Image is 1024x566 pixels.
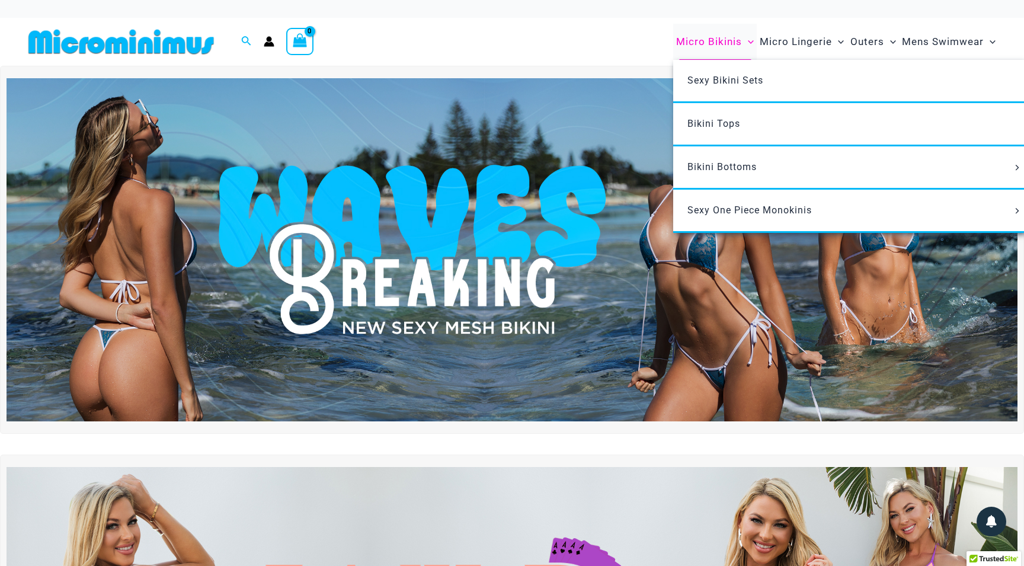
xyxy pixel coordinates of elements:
span: Bikini Tops [687,118,740,129]
a: Account icon link [264,36,274,47]
span: Menu Toggle [832,27,844,57]
span: Micro Lingerie [760,27,832,57]
a: OutersMenu ToggleMenu Toggle [847,24,899,60]
span: Sexy Bikini Sets [687,75,763,86]
span: Menu Toggle [742,27,754,57]
a: Micro LingerieMenu ToggleMenu Toggle [757,24,847,60]
span: Sexy One Piece Monokinis [687,204,812,216]
a: Mens SwimwearMenu ToggleMenu Toggle [899,24,999,60]
img: MM SHOP LOGO FLAT [24,28,219,55]
a: Micro BikinisMenu ToggleMenu Toggle [673,24,757,60]
span: Bikini Bottoms [687,161,757,172]
span: Outers [850,27,884,57]
img: Waves Breaking Ocean Bikini Pack [7,78,1017,422]
a: Search icon link [241,34,252,49]
span: Menu Toggle [1011,208,1024,214]
span: Mens Swimwear [902,27,984,57]
nav: Site Navigation [671,22,1000,62]
span: Menu Toggle [884,27,896,57]
span: Menu Toggle [984,27,996,57]
span: Menu Toggle [1011,165,1024,171]
span: Micro Bikinis [676,27,742,57]
a: View Shopping Cart, empty [286,28,313,55]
